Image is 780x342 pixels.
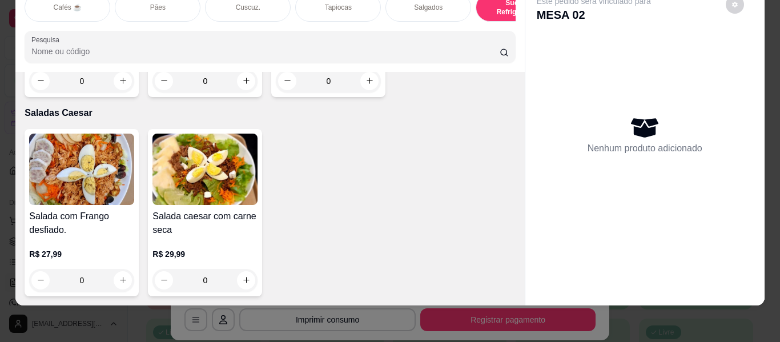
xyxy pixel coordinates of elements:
[31,72,50,90] button: decrease-product-quantity
[31,46,500,57] input: Pesquisa
[278,72,296,90] button: decrease-product-quantity
[237,72,255,90] button: increase-product-quantity
[152,248,258,260] p: R$ 29,99
[155,271,173,289] button: decrease-product-quantity
[237,271,255,289] button: increase-product-quantity
[360,72,379,90] button: increase-product-quantity
[155,72,173,90] button: decrease-product-quantity
[53,3,82,12] p: Cafés ☕
[29,210,134,237] h4: Salada com Frango desfiado.
[31,271,50,289] button: decrease-product-quantity
[152,134,258,205] img: product-image
[31,35,63,45] label: Pesquisa
[152,210,258,237] h4: Salada caesar com carne seca
[25,106,515,120] p: Saladas Caesar
[150,3,166,12] p: Pães
[29,248,134,260] p: R$ 27,99
[29,134,134,205] img: product-image
[114,271,132,289] button: increase-product-quantity
[236,3,260,12] p: Cuscuz.
[537,7,651,23] p: MESA 02
[325,3,352,12] p: Tapiocas
[414,3,443,12] p: Salgados
[588,142,702,155] p: Nenhum produto adicionado
[114,72,132,90] button: increase-product-quantity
